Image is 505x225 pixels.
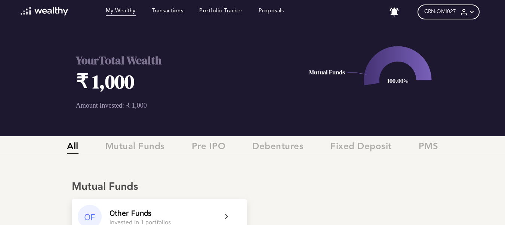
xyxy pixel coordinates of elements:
[67,142,78,154] span: All
[199,8,243,16] a: Portfolio Tracker
[419,142,438,154] span: PMS
[110,209,151,217] div: Other Funds
[76,101,290,110] p: Amount Invested: ₹ 1,000
[76,68,290,95] h1: ₹ 1,000
[330,142,392,154] span: Fixed Deposit
[152,8,183,16] a: Transactions
[473,191,499,219] iframe: Chat
[106,8,136,16] a: My Wealthy
[21,7,68,16] img: wl-logo-white.svg
[105,142,165,154] span: Mutual Funds
[252,142,304,154] span: Debentures
[72,181,433,194] div: Mutual Funds
[192,142,226,154] span: Pre IPO
[424,9,456,15] span: CRN: QMI027
[309,68,345,76] text: Mutual Funds
[387,77,408,85] text: 100.00%
[259,8,284,16] a: Proposals
[76,53,290,68] h2: Your Total Wealth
